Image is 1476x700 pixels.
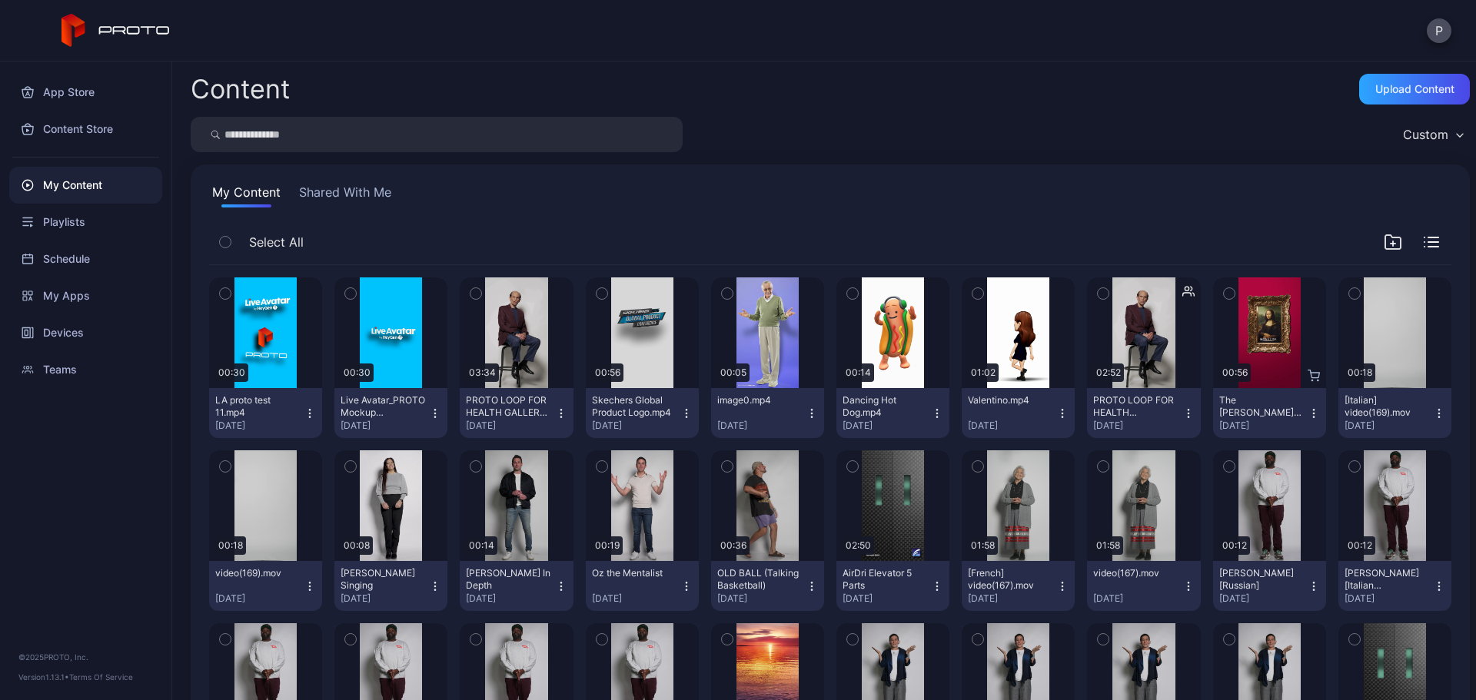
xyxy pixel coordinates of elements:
a: Content Store [9,111,162,148]
div: Dancing Hot Dog.mp4 [843,394,927,419]
a: Teams [9,351,162,388]
button: video(169).mov[DATE] [209,561,322,611]
button: PROTO LOOP FOR HEALTH GALLERY.mp4[DATE] [1087,388,1200,438]
button: Live Avatar_PROTO Mockup [DATE].mp4[DATE] [334,388,447,438]
div: image0.mp4 [717,394,802,406]
span: Version 1.13.1 • [18,672,69,682]
div: [DATE] [592,420,680,432]
button: PROTO LOOP FOR HEALTH GALLERY v5.mp4[DATE] [460,388,573,438]
div: PROTO LOOP FOR HEALTH GALLERY v5.mp4 [466,394,550,419]
div: PROTO LOOP FOR HEALTH GALLERY.mp4 [1093,394,1178,419]
div: [DATE] [466,420,554,432]
div: AirDri Elevator 5 Parts [843,567,927,592]
div: © 2025 PROTO, Inc. [18,651,153,663]
a: Terms Of Service [69,672,133,682]
button: [French] video(167).mov[DATE] [962,561,1075,611]
button: AirDri Elevator 5 Parts[DATE] [836,561,949,611]
a: App Store [9,74,162,111]
a: My Apps [9,277,162,314]
div: [DATE] [843,592,931,605]
a: Schedule [9,241,162,277]
div: Valentino.mp4 [968,394,1052,406]
button: [Italian] video(169).mov[DATE] [1338,388,1451,438]
div: [French] video(167).mov [968,567,1052,592]
div: Graham Bensinge In Depth [466,567,550,592]
div: [DATE] [1345,592,1433,605]
div: [DATE] [341,592,429,605]
div: Custom [1403,127,1448,142]
div: [DATE] [466,592,554,605]
button: Custom [1395,117,1470,152]
button: Upload Content [1359,74,1470,105]
button: image0.mp4[DATE] [711,388,824,438]
button: Shared With Me [296,183,394,207]
div: [DATE] [592,592,680,605]
div: [DATE] [1219,592,1308,605]
a: My Content [9,167,162,204]
button: Dancing Hot Dog.mp4[DATE] [836,388,949,438]
div: [DATE] [1093,592,1182,605]
div: LA proto test 11.mp4 [215,394,300,419]
div: [DATE] [1093,420,1182,432]
div: Live Avatar_PROTO Mockup 09.17.25.mp4 [341,394,425,419]
button: My Content [209,183,284,207]
span: Select All [249,233,304,251]
div: [DATE] [1219,420,1308,432]
div: [DATE] [968,420,1056,432]
div: [DATE] [843,420,931,432]
button: LA proto test 11.mp4[DATE] [209,388,322,438]
button: video(167).mov[DATE] [1087,561,1200,611]
button: [PERSON_NAME] Singing[DATE] [334,561,447,611]
div: Content [191,76,290,102]
button: OLD BALL (Talking Basketball)[DATE] [711,561,824,611]
div: [DATE] [717,592,806,605]
div: Upload Content [1375,83,1454,95]
div: video(167).mov [1093,567,1178,579]
div: [DATE] [215,592,304,605]
div: [DATE] [968,592,1056,605]
div: The Mona Lisa.mp4 [1219,394,1304,419]
a: Playlists [9,204,162,241]
button: Skechers Global Product Logo.mp4[DATE] [586,388,699,438]
div: [DATE] [1345,420,1433,432]
div: OLD BALL (Talking Basketball) [717,567,802,592]
div: [DATE] [341,420,429,432]
div: Mindie Singing [341,567,425,592]
div: [DATE] [215,420,304,432]
div: [DATE] [717,420,806,432]
div: video(169).mov [215,567,300,579]
button: [PERSON_NAME] In Depth[DATE] [460,561,573,611]
div: Skechers Global Product Logo.mp4 [592,394,676,419]
button: The [PERSON_NAME] [PERSON_NAME].mp4[DATE] [1213,388,1326,438]
button: Valentino.mp4[DATE] [962,388,1075,438]
div: Oz the Mentalist [592,567,676,579]
a: Devices [9,314,162,351]
div: Ron Funches [Italian (Italy) [1345,567,1429,592]
div: Ron Funches [Russian] [1219,567,1304,592]
button: [PERSON_NAME] [Italian ([GEOGRAPHIC_DATA])[DATE] [1338,561,1451,611]
div: [Italian] video(169).mov [1345,394,1429,419]
button: Oz the Mentalist[DATE] [586,561,699,611]
button: P [1427,18,1451,43]
button: [PERSON_NAME] [Russian][DATE] [1213,561,1326,611]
